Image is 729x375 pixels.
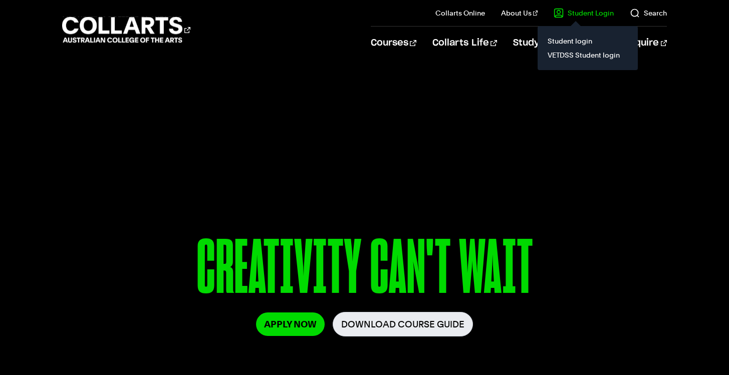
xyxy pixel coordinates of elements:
[435,8,485,18] a: Collarts Online
[371,27,416,60] a: Courses
[62,16,190,44] div: Go to homepage
[546,48,630,62] a: VETDSS Student login
[630,8,667,18] a: Search
[623,27,667,60] a: Enquire
[432,27,497,60] a: Collarts Life
[66,229,663,312] p: CREATIVITY CAN'T WAIT
[256,312,325,336] a: Apply Now
[554,8,614,18] a: Student Login
[501,8,538,18] a: About Us
[546,34,630,48] a: Student login
[333,312,473,336] a: Download Course Guide
[513,27,607,60] a: Study Information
